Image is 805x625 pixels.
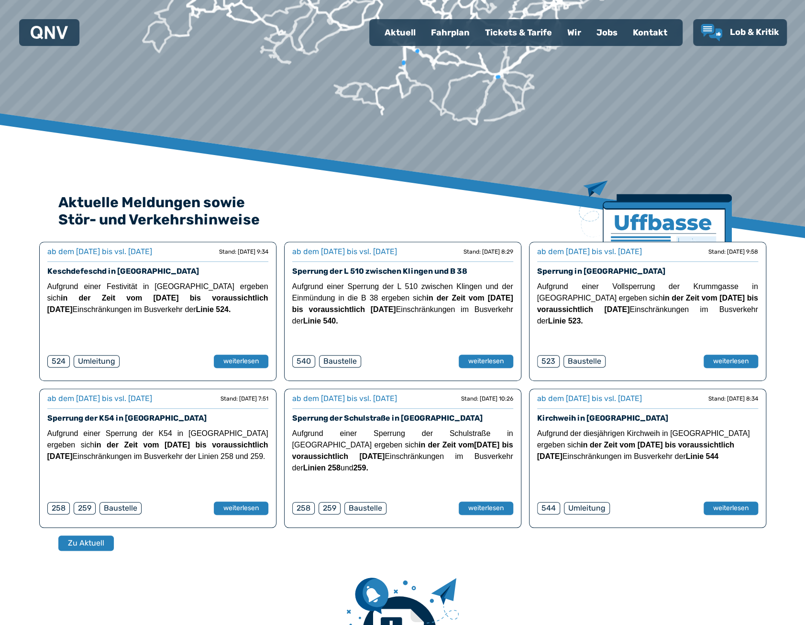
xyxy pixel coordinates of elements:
[58,194,747,228] h2: Aktuelle Meldungen sowie Stör- und Verkehrshinweise
[548,317,583,325] strong: Linie 523.
[292,413,483,423] a: Sperrung der Schulstraße in [GEOGRAPHIC_DATA]
[303,464,341,472] strong: Linien 258
[537,246,642,257] div: ab dem [DATE] bis vsl. [DATE]
[47,246,152,257] div: ab dem [DATE] bis vsl. [DATE]
[344,502,386,514] div: Baustelle
[579,180,732,300] img: Zeitung mit Titel Uffbase
[47,267,199,276] a: Keschdefeschd in [GEOGRAPHIC_DATA]
[47,393,152,404] div: ab dem [DATE] bis vsl. [DATE]
[292,267,467,276] a: Sperrung der L 510 zwischen Klingen und B 38
[319,355,361,368] div: Baustelle
[537,413,668,423] a: Kirchweih in [GEOGRAPHIC_DATA]
[47,294,268,313] strong: in der Zeit vom [DATE] bis voraussichtlich [DATE]
[221,395,268,402] div: Stand: [DATE] 7:51
[463,248,513,256] div: Stand: [DATE] 8:29
[589,20,625,45] a: Jobs
[74,502,96,514] div: 259
[196,305,231,313] strong: Linie 524.
[214,355,268,368] button: weiterlesen
[292,282,513,325] span: Aufgrund einer Sperrung der L 510 zwischen Klingen und der Einmündung in die B 38 ergeben sich Ei...
[708,395,758,402] div: Stand: [DATE] 8:34
[47,282,268,313] span: Aufgrund einer Festivität in [GEOGRAPHIC_DATA] ergeben sich Einschränkungen im Busverkehr der
[292,355,315,368] div: 540
[419,441,474,449] strong: in der Zeit vom
[537,502,560,514] div: 544
[31,23,68,42] a: QNV Logo
[292,502,315,514] div: 258
[685,452,718,460] strong: Linie 544
[292,393,397,404] div: ab dem [DATE] bis vsl. [DATE]
[47,429,268,460] span: Aufgrund einer Sperrung der K54 in [GEOGRAPHIC_DATA] ergeben sich Einschränkungen im Busverkehr d...
[31,26,68,39] img: QNV Logo
[423,20,477,45] a: Fahrplan
[214,502,268,515] button: weiterlesen
[74,355,120,368] div: Umleitung
[704,502,758,515] button: weiterlesen
[47,355,70,368] div: 524
[537,429,750,460] span: Aufgrund der diesjährigen Kirchweih in [GEOGRAPHIC_DATA] ergeben sich Einschränkungen im Busverke...
[47,441,268,460] strong: in der Zeit vom [DATE] bis voraussichtlich [DATE]
[704,355,758,368] button: weiterlesen
[47,413,207,423] a: Sperrung der K54 in [GEOGRAPHIC_DATA]
[560,20,589,45] a: Wir
[730,27,779,37] span: Lob & Kritik
[292,429,513,472] span: Aufgrund einer Sperrung der Schulstraße in [GEOGRAPHIC_DATA] ergeben sich Einschränkungen im Busv...
[537,282,758,325] span: Aufgrund einer Vollsperrung der Krummgasse in [GEOGRAPHIC_DATA] ergeben sich Einschränkungen im B...
[537,441,734,460] strong: in der Zeit vom [DATE] bis voraussichtlich [DATE]
[537,393,642,404] div: ab dem [DATE] bis vsl. [DATE]
[47,502,70,514] div: 258
[292,246,397,257] div: ab dem [DATE] bis vsl. [DATE]
[537,355,560,368] div: 523
[319,502,341,514] div: 259
[537,267,665,276] a: Sperrung in [GEOGRAPHIC_DATA]
[353,464,368,472] strong: 259.
[564,502,610,514] div: Umleitung
[701,24,779,41] a: Lob & Kritik
[459,502,513,515] button: weiterlesen
[563,355,606,368] div: Baustelle
[477,20,560,45] a: Tickets & Tarife
[625,20,675,45] a: Kontakt
[708,248,758,256] div: Stand: [DATE] 9:58
[219,248,268,256] div: Stand: [DATE] 9:34
[459,355,513,368] button: weiterlesen
[303,317,338,325] strong: Linie 540.
[461,395,513,402] div: Stand: [DATE] 10:26
[99,502,142,514] div: Baustelle
[377,20,423,45] a: Aktuell
[58,536,114,551] button: Zu Aktuell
